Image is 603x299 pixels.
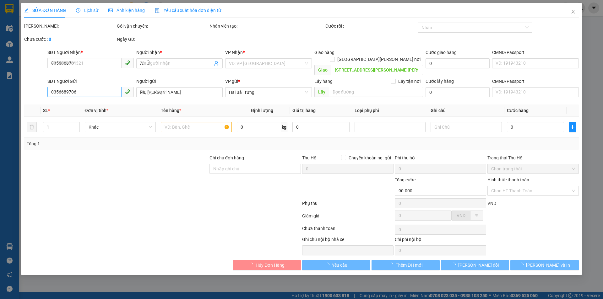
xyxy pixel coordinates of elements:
[314,50,334,55] span: Giao hàng
[331,65,423,75] input: Dọc đường
[519,263,526,267] span: loading
[108,8,113,13] span: picture
[395,177,416,182] span: Tổng cước
[487,177,529,182] label: Hình thức thanh toán
[325,23,417,29] div: Cước rồi :
[441,260,509,270] button: [PERSON_NAME] đổi
[47,78,134,85] div: SĐT Người Gửi
[431,122,502,132] input: Ghi Chú
[395,154,486,164] div: Phí thu hộ
[229,88,308,97] span: Hai Bà Trưng
[249,263,256,267] span: loading
[27,122,37,132] button: delete
[389,263,396,267] span: loading
[335,56,423,63] span: [GEOGRAPHIC_DATA][PERSON_NAME] nơi
[426,58,490,68] input: Cước giao hàng
[426,87,490,97] input: Cước lấy hàng
[352,104,428,117] th: Loại phụ phí
[161,108,181,113] span: Tên hàng
[511,260,579,270] button: [PERSON_NAME] và In
[314,65,331,75] span: Giao
[302,155,317,160] span: Thu Hộ
[225,50,243,55] span: VP Nhận
[396,262,422,269] span: Thêm ĐH mới
[125,60,130,65] span: phone
[256,262,285,269] span: Hủy Đơn Hàng
[492,78,579,85] div: CMND/Passport
[564,3,582,21] button: Close
[395,236,486,245] div: Chi phí nội bộ
[302,260,370,270] button: Yêu cầu
[428,104,504,117] th: Ghi chú
[571,9,576,14] span: close
[302,236,394,245] div: Ghi chú nội bộ nhà xe
[475,213,478,218] span: %
[136,78,223,85] div: Người gửi
[346,154,394,161] span: Chuyển khoản ng. gửi
[426,50,457,55] label: Cước giao hàng
[108,8,145,13] span: Ảnh kiện hàng
[24,36,116,43] div: Chưa cước :
[161,122,232,132] input: VD: Bàn, Ghế
[459,262,499,269] span: [PERSON_NAME] đổi
[24,8,29,13] span: edit
[329,87,423,97] input: Dọc đường
[89,122,152,132] span: Khác
[426,79,454,84] label: Cước lấy hàng
[332,262,347,269] span: Yêu cầu
[569,122,576,132] button: plus
[491,164,575,174] span: Chọn trạng thái
[155,8,160,13] img: icon
[301,225,394,236] div: Chưa thanh toán
[492,49,579,56] div: CMND/Passport
[251,108,273,113] span: Định lượng
[27,140,233,147] div: Tổng: 1
[281,122,287,132] span: kg
[292,108,316,113] span: Giá trị hàng
[526,262,570,269] span: [PERSON_NAME] và In
[372,260,440,270] button: Thêm ĐH mới
[125,89,130,94] span: phone
[314,87,329,97] span: Lấy
[136,49,223,56] div: Người nhận
[457,213,465,218] span: VND
[569,125,576,130] span: plus
[507,108,529,113] span: Cước hàng
[43,108,48,113] span: SL
[85,108,108,113] span: Đơn vị tính
[117,23,208,29] div: Gói vận chuyển:
[301,212,394,223] div: Giảm giá
[396,78,423,85] span: Lấy tận nơi
[225,78,312,85] div: VP gửi
[155,8,221,13] span: Yêu cầu xuất hóa đơn điện tử
[487,154,579,161] div: Trạng thái Thu Hộ
[24,8,66,13] span: SỬA ĐƠN HÀNG
[214,61,219,66] span: user-add
[117,36,208,43] div: Ngày GD:
[76,8,80,13] span: clock-circle
[233,260,301,270] button: Hủy Đơn Hàng
[49,37,51,42] b: 0
[24,23,116,29] div: [PERSON_NAME]:
[452,263,459,267] span: loading
[314,79,333,84] span: Lấy hàng
[301,200,394,211] div: Phụ thu
[487,201,496,206] span: VND
[209,164,301,174] input: Ghi chú đơn hàng
[209,155,244,160] label: Ghi chú đơn hàng
[47,49,134,56] div: SĐT Người Nhận
[325,263,332,267] span: loading
[76,8,98,13] span: Lịch sử
[209,23,324,29] div: Nhân viên tạo:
